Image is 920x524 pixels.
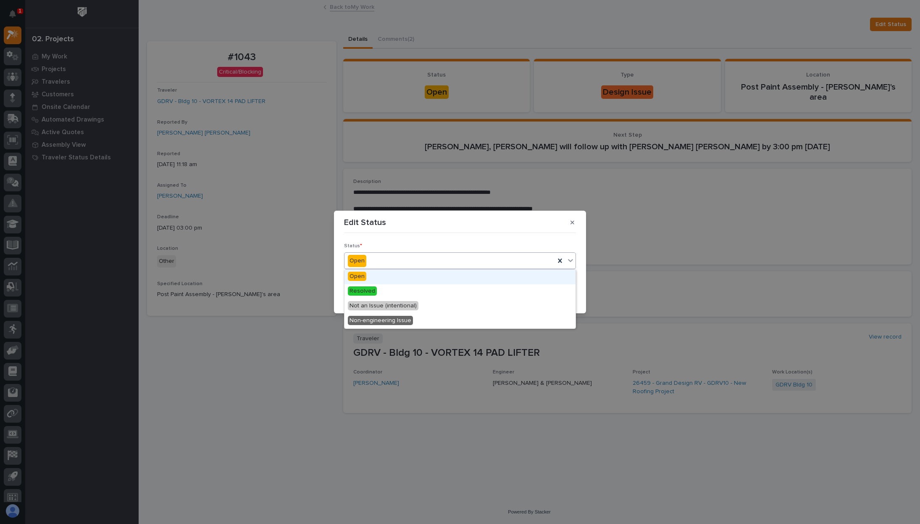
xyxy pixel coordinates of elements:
[344,270,576,284] div: Open
[344,243,362,249] span: Status
[348,286,377,296] span: Resolved
[344,314,576,328] div: Non-engineering Issue
[344,217,386,228] p: Edit Status
[348,255,366,267] div: Open
[348,316,413,325] span: Non-engineering Issue
[344,284,576,299] div: Resolved
[344,299,576,314] div: Not an Issue (intentional)
[348,272,366,281] span: Open
[348,301,418,310] span: Not an Issue (intentional)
